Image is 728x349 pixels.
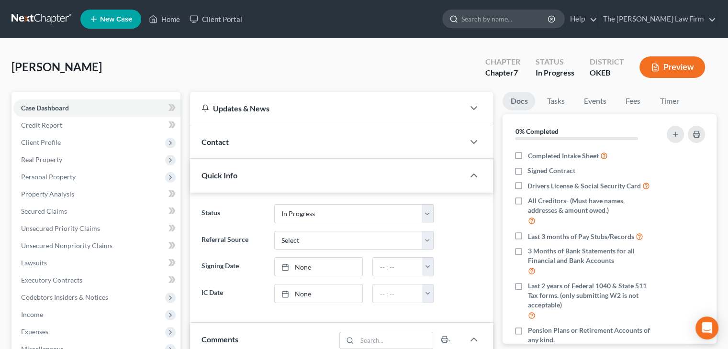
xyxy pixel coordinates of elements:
[197,284,269,303] label: IC Date
[13,254,180,272] a: Lawsuits
[21,259,47,267] span: Lawsuits
[695,316,718,339] div: Open Intercom Messenger
[617,92,648,110] a: Fees
[21,327,48,336] span: Expenses
[21,276,82,284] span: Executory Contracts
[639,56,705,78] button: Preview
[197,204,269,223] label: Status
[527,196,655,215] span: All Creditors- (Must have names, addresses & amount owed.)
[527,246,655,265] span: 3 Months of Bank Statements for all Financial and Bank Accounts
[185,11,247,28] a: Client Portal
[13,220,180,237] a: Unsecured Priority Claims
[576,92,614,110] a: Events
[536,67,574,78] div: In Progress
[373,258,423,276] input: -- : --
[536,56,574,67] div: Status
[21,190,74,198] span: Property Analysis
[485,56,520,67] div: Chapter
[590,67,624,78] div: OKEB
[13,185,180,203] a: Property Analysis
[21,310,43,318] span: Income
[21,173,76,181] span: Personal Property
[275,284,363,303] a: None
[13,203,180,220] a: Secured Claims
[21,104,69,112] span: Case Dashboard
[527,151,598,161] span: Completed Intake Sheet
[652,92,686,110] a: Timer
[373,284,423,303] input: -- : --
[598,11,716,28] a: The [PERSON_NAME] Law Firm
[527,326,655,345] span: Pension Plans or Retirement Accounts of any kind.
[197,257,269,276] label: Signing Date
[21,138,61,146] span: Client Profile
[527,281,655,310] span: Last 2 years of Federal 1040 & State 511 Tax forms. (only submitting W2 is not acceptable)
[202,137,229,146] span: Contact
[21,155,62,164] span: Real Property
[527,166,575,175] span: Signed Contract
[527,232,634,241] span: Last 3 months of Pay Stubs/Records
[527,181,641,191] span: Drivers License & Social Security Card
[202,335,238,344] span: Comments
[590,56,624,67] div: District
[275,258,363,276] a: None
[514,68,518,77] span: 7
[197,231,269,250] label: Referral Source
[13,117,180,134] a: Credit Report
[461,10,549,28] input: Search by name...
[202,103,453,113] div: Updates & News
[21,121,62,129] span: Credit Report
[144,11,185,28] a: Home
[503,92,535,110] a: Docs
[21,207,67,215] span: Secured Claims
[539,92,572,110] a: Tasks
[202,171,237,180] span: Quick Info
[21,224,100,232] span: Unsecured Priority Claims
[13,272,180,289] a: Executory Contracts
[21,293,108,301] span: Codebtors Insiders & Notices
[11,60,102,74] span: [PERSON_NAME]
[565,11,597,28] a: Help
[357,332,433,349] input: Search...
[485,67,520,78] div: Chapter
[13,99,180,117] a: Case Dashboard
[21,241,112,250] span: Unsecured Nonpriority Claims
[13,237,180,254] a: Unsecured Nonpriority Claims
[515,127,558,135] strong: 0% Completed
[100,16,132,23] span: New Case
